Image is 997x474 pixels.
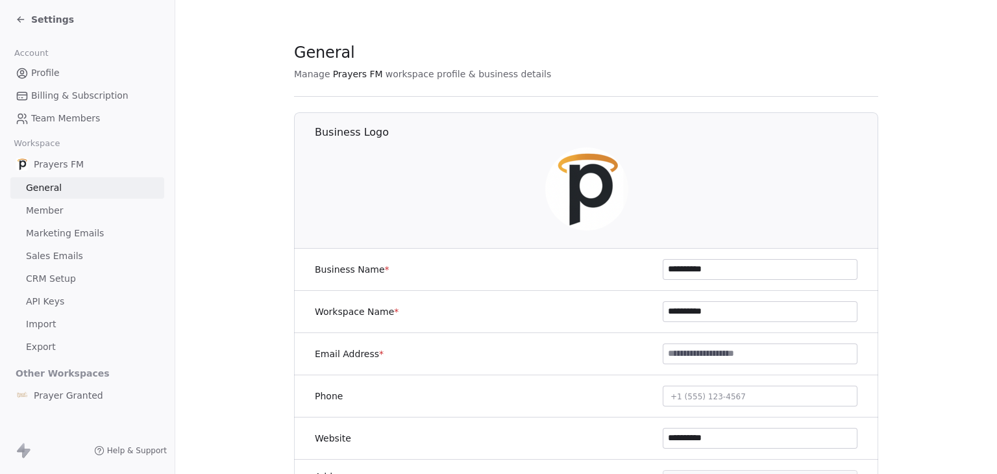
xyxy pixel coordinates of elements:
span: Import [26,318,56,331]
a: Marketing Emails [10,223,164,244]
span: Export [26,340,56,354]
label: Workspace Name [315,305,399,318]
label: Website [315,432,351,445]
span: CRM Setup [26,272,76,286]
span: workspace profile & business details [386,68,552,81]
img: web-app-manifest-512x512.png [16,158,29,171]
span: Account [8,44,54,63]
span: Workspace [8,134,66,153]
span: Billing & Subscription [31,89,129,103]
span: Prayers FM [34,158,84,171]
a: Import [10,314,164,335]
a: API Keys [10,291,164,312]
span: API Keys [26,295,64,308]
span: Team Members [31,112,100,125]
a: Billing & Subscription [10,85,164,106]
label: Phone [315,390,343,403]
label: Email Address [315,347,384,360]
a: Member [10,200,164,221]
a: General [10,177,164,199]
span: Settings [31,13,74,26]
a: Team Members [10,108,164,129]
span: Marketing Emails [26,227,104,240]
span: Sales Emails [26,249,83,263]
a: Profile [10,62,164,84]
span: +1 (555) 123-4567 [671,392,746,401]
span: General [294,43,355,62]
span: Prayers FM [333,68,383,81]
span: Other Workspaces [10,363,115,384]
span: Help & Support [107,445,167,456]
h1: Business Logo [315,125,879,140]
img: FB-Logo.png [16,389,29,402]
a: Export [10,336,164,358]
button: +1 (555) 123-4567 [663,386,857,406]
a: Help & Support [94,445,167,456]
a: Sales Emails [10,245,164,267]
span: Member [26,204,64,218]
span: General [26,181,62,195]
span: Profile [31,66,60,80]
span: Prayer Granted [34,389,103,402]
img: web-app-manifest-512x512.png [545,147,628,231]
a: CRM Setup [10,268,164,290]
span: Manage [294,68,330,81]
a: Settings [16,13,74,26]
label: Business Name [315,263,389,276]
